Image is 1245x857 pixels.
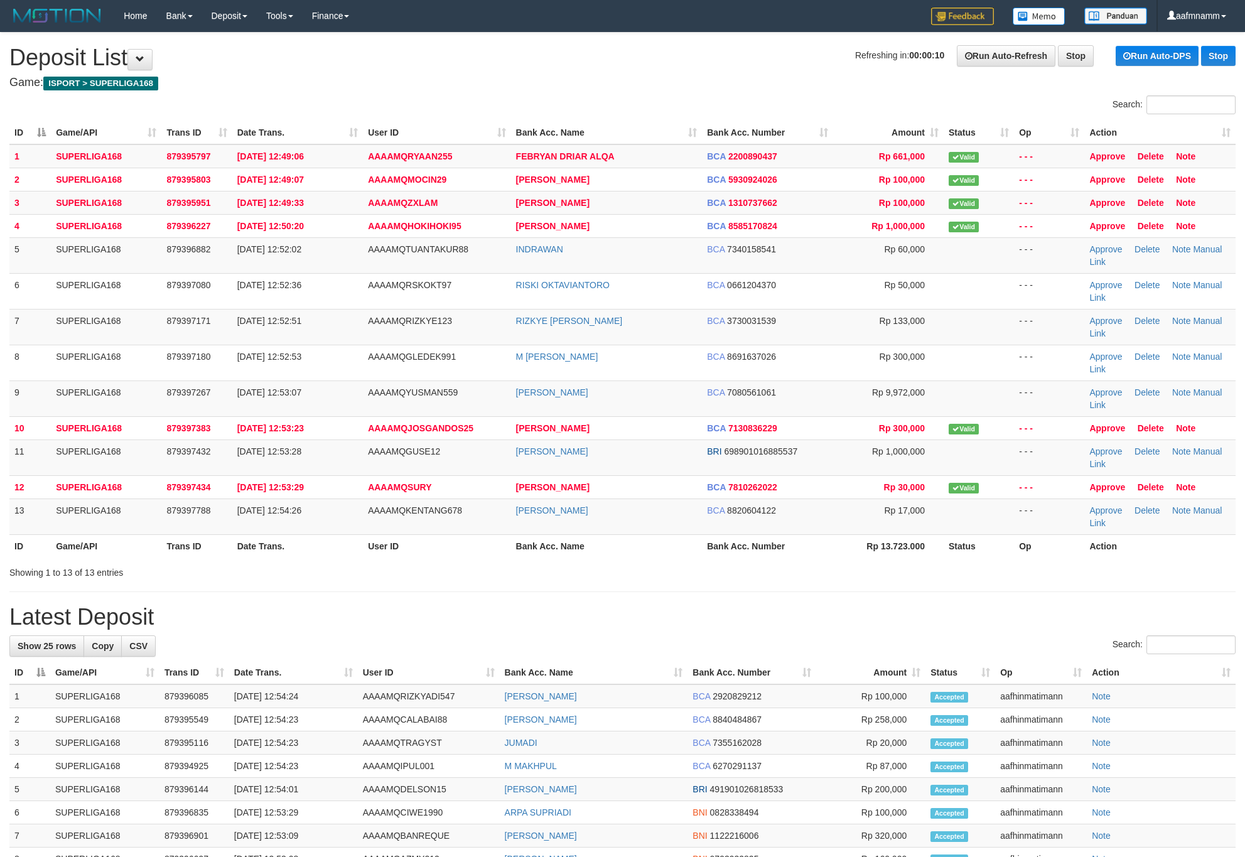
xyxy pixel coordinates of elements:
a: Manual Link [1089,352,1222,374]
td: 5 [9,778,50,801]
th: Action [1084,534,1236,558]
td: - - - [1014,191,1084,214]
span: Valid transaction [949,424,979,434]
span: 879395951 [166,198,210,208]
td: 879395116 [159,731,229,755]
span: BRI [707,446,721,456]
span: AAAAMQRYAAN255 [368,151,452,161]
a: Delete [1135,316,1160,326]
td: - - - [1014,439,1084,475]
th: ID: activate to sort column descending [9,121,51,144]
span: Valid transaction [949,175,979,186]
span: Rp 50,000 [884,280,925,290]
a: FEBRYAN DRIAR ALQA [516,151,615,161]
td: AAAAMQDELSON15 [358,778,500,801]
span: BCA [707,423,726,433]
span: Accepted [930,762,968,772]
a: [PERSON_NAME] [505,691,577,701]
td: SUPERLIGA168 [50,684,159,708]
span: Copy 2200890437 to clipboard [728,151,777,161]
td: aafhinmatimann [995,684,1087,708]
th: Game/API: activate to sort column ascending [50,661,159,684]
span: BCA [707,198,726,208]
td: 879394925 [159,755,229,778]
span: AAAAMQYUSMAN559 [368,387,458,397]
span: BCA [707,244,725,254]
a: JUMADI [505,738,537,748]
label: Search: [1113,95,1236,114]
span: Copy 7355162028 to clipboard [713,738,762,748]
span: [DATE] 12:52:53 [237,352,301,362]
td: [DATE] 12:54:23 [229,755,358,778]
a: [PERSON_NAME] [516,423,590,433]
a: Note [1176,423,1195,433]
img: Feedback.jpg [931,8,994,25]
th: Status: activate to sort column ascending [925,661,995,684]
td: 879396144 [159,778,229,801]
span: Copy 7810262022 to clipboard [728,482,777,492]
span: BCA [707,505,725,515]
th: Trans ID: activate to sort column ascending [161,121,232,144]
td: 8 [9,345,51,380]
span: 879397383 [166,423,210,433]
a: M MAKHPUL [505,761,557,771]
a: [PERSON_NAME] [505,784,577,794]
span: [DATE] 12:54:26 [237,505,301,515]
th: ID: activate to sort column descending [9,661,50,684]
a: Approve [1089,280,1122,290]
td: 9 [9,380,51,416]
span: [DATE] 12:52:36 [237,280,301,290]
h4: Game: [9,77,1236,89]
span: Copy 698901016885537 to clipboard [724,446,797,456]
span: BCA [707,221,726,231]
td: - - - [1014,144,1084,168]
span: AAAAMQHOKIHOKI95 [368,221,461,231]
a: [PERSON_NAME] [516,505,588,515]
span: Valid transaction [949,222,979,232]
a: Approve [1089,221,1125,231]
span: BCA [707,151,726,161]
th: ID [9,534,51,558]
a: Note [1092,784,1111,794]
td: - - - [1014,380,1084,416]
span: [DATE] 12:50:20 [237,221,304,231]
label: Search: [1113,635,1236,654]
span: AAAAMQGUSE12 [368,446,440,456]
td: 10 [9,416,51,439]
td: Rp 20,000 [816,731,925,755]
span: Accepted [930,715,968,726]
span: Copy 8691637026 to clipboard [727,352,776,362]
th: Date Trans. [232,534,363,558]
a: CSV [121,635,156,657]
th: Status [944,534,1014,558]
span: 879397788 [166,505,210,515]
span: 879395803 [166,175,210,185]
td: 3 [9,191,51,214]
a: Manual Link [1089,505,1222,528]
a: Delete [1135,387,1160,397]
a: ARPA SUPRIADI [505,807,571,817]
a: Manual Link [1089,280,1222,303]
a: Approve [1089,198,1125,208]
a: M [PERSON_NAME] [516,352,598,362]
a: Delete [1138,423,1164,433]
td: AAAAMQTRAGYST [358,731,500,755]
td: 5 [9,237,51,273]
img: MOTION_logo.png [9,6,105,25]
span: BCA [693,691,710,701]
a: Note [1172,446,1191,456]
a: Note [1172,387,1191,397]
td: SUPERLIGA168 [51,416,161,439]
a: Delete [1138,198,1164,208]
span: BCA [707,387,725,397]
span: AAAAMQSURY [368,482,431,492]
a: Approve [1089,316,1122,326]
span: 879396882 [166,244,210,254]
span: [DATE] 12:49:06 [237,151,304,161]
span: [DATE] 12:53:23 [237,423,304,433]
th: Game/API: activate to sort column ascending [51,121,161,144]
a: Delete [1138,221,1164,231]
td: 4 [9,755,50,778]
span: Copy 2920829212 to clipboard [713,691,762,701]
a: Note [1176,198,1195,208]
